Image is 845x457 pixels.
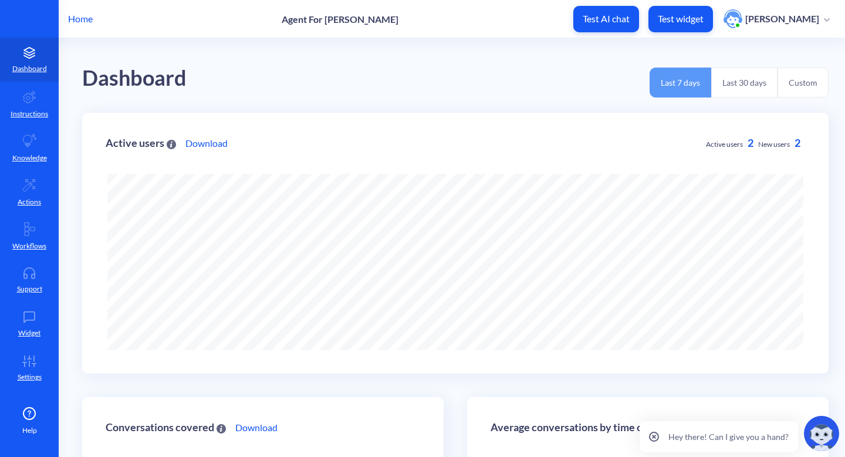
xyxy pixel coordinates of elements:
[724,9,742,28] img: user photo
[12,153,47,163] p: Knowledge
[583,13,630,25] p: Test AI chat
[711,68,778,98] button: Last 30 days
[745,12,819,25] p: [PERSON_NAME]
[18,197,41,207] p: Actions
[22,425,37,436] span: Help
[68,12,93,26] p: Home
[648,6,713,32] button: Test widget
[106,137,176,149] div: Active users
[282,14,398,25] p: Agent For [PERSON_NAME]
[11,109,48,119] p: Instructions
[795,136,800,149] span: 2
[17,284,42,294] p: Support
[650,68,711,98] button: Last 7 days
[12,241,46,251] p: Workflows
[235,421,278,435] a: Download
[718,8,836,29] button: user photo[PERSON_NAME]
[106,422,226,433] div: Conversations covered
[573,6,639,32] button: Test AI chat
[82,62,187,95] div: Dashboard
[758,140,790,149] span: New users
[778,68,829,98] button: Custom
[185,136,228,150] a: Download
[748,136,753,149] span: 2
[491,422,677,433] div: Average conversations by time of day
[18,328,40,338] p: Widget
[804,416,839,451] img: copilot-icon.svg
[18,372,42,382] p: Settings
[658,13,704,25] p: Test widget
[668,431,789,443] p: Hey there! Can I give you a hand?
[12,63,47,74] p: Dashboard
[706,140,743,149] span: Active users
